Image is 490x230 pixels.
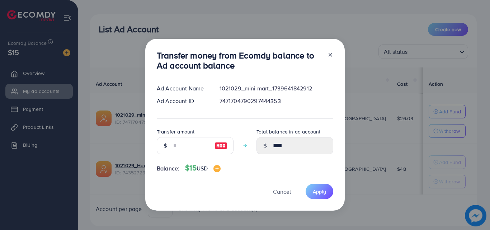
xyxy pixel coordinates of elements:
div: Ad Account Name [151,84,214,93]
h3: Transfer money from Ecomdy balance to Ad account balance [157,50,322,71]
div: 1021029_mini mart_1739641842912 [214,84,339,93]
span: Cancel [273,188,291,196]
span: Apply [313,188,326,195]
img: image [213,165,221,172]
h4: $15 [185,164,221,173]
img: image [215,141,227,150]
button: Apply [306,184,333,199]
span: USD [197,164,208,172]
label: Total balance in ad account [256,128,320,135]
label: Transfer amount [157,128,194,135]
div: Ad Account ID [151,97,214,105]
span: Balance: [157,164,179,173]
button: Cancel [264,184,300,199]
div: 7471704790297444353 [214,97,339,105]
